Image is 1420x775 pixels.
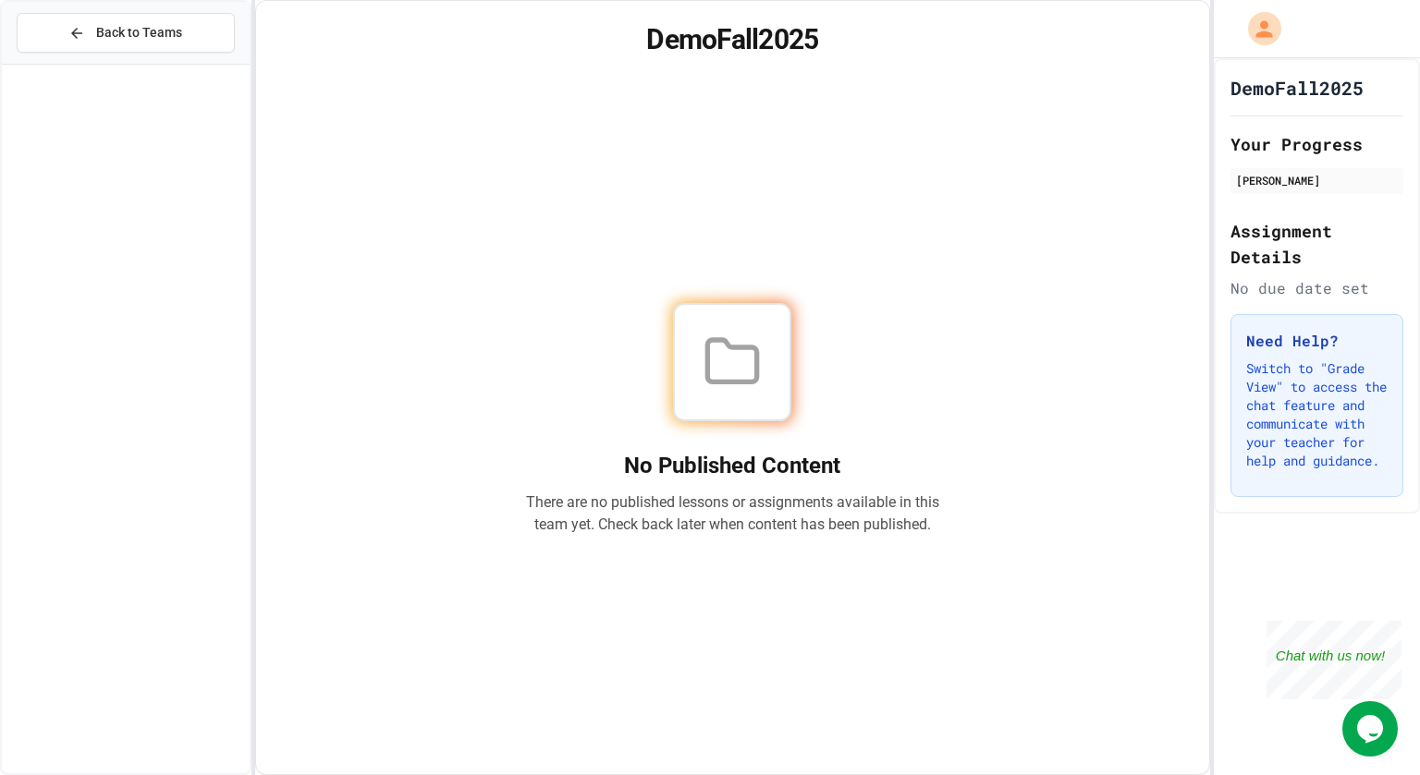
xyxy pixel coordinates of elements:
[278,23,1187,56] h1: DemoFall2025
[1230,131,1403,157] h2: Your Progress
[525,491,939,536] p: There are no published lessons or assignments available in this team yet. Check back later when c...
[96,23,182,42] span: Back to Teams
[1230,75,1364,101] h1: DemoFall2025
[1246,359,1388,470] p: Switch to "Grade View" to access the chat feature and communicate with your teacher for help and ...
[17,13,235,53] button: Back to Teams
[1267,621,1402,699] iframe: chat widget
[1342,701,1402,757] iframe: chat widget
[1236,172,1398,188] div: [PERSON_NAME]
[1229,7,1286,50] div: My Account
[1246,330,1388,352] h3: Need Help?
[1230,277,1403,299] div: No due date set
[525,451,939,480] h2: No Published Content
[1230,218,1403,270] h2: Assignment Details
